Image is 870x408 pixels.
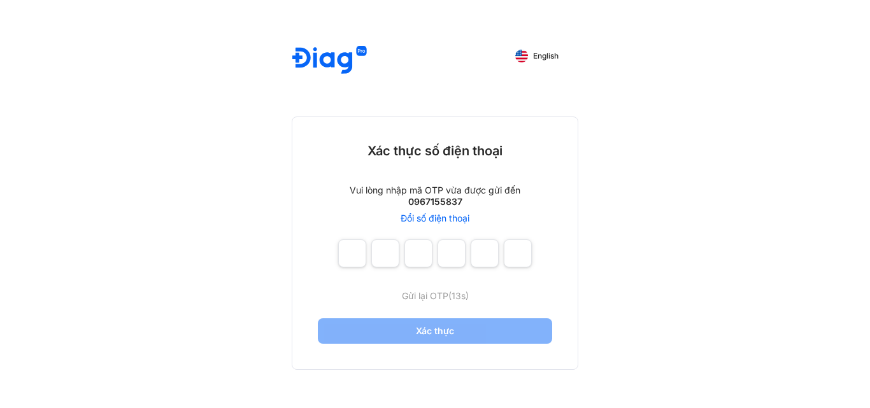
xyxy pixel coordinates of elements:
[367,143,503,159] div: Xác thực số điện thoại
[506,46,567,66] button: English
[533,52,559,60] span: English
[292,46,367,76] img: logo
[318,318,552,344] button: Xác thực
[515,50,528,62] img: English
[350,185,520,196] div: Vui lòng nhập mã OTP vừa được gửi đến
[401,213,469,224] a: Đổi số điện thoại
[408,196,462,208] div: 0967155837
